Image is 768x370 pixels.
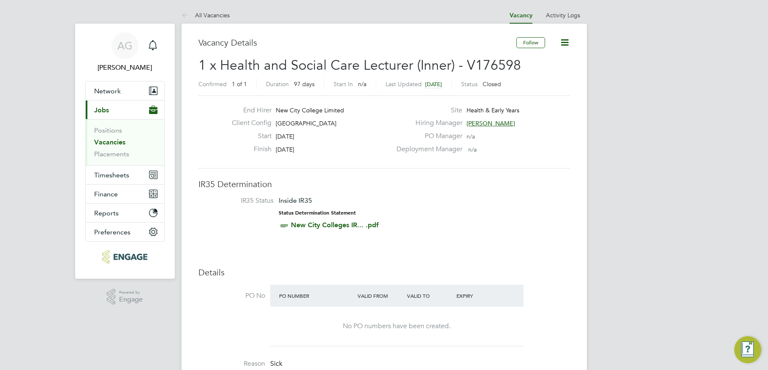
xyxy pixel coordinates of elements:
button: Network [86,82,164,100]
button: Follow [516,37,545,48]
a: All Vacancies [182,11,230,19]
label: Hiring Manager [391,119,462,128]
span: Sick [270,359,282,368]
span: Ajay Gandhi [85,63,165,73]
nav: Main navigation [75,24,175,279]
h3: Details [198,267,570,278]
span: [DATE] [276,146,294,153]
label: Duration [266,80,289,88]
h3: Vacancy Details [198,37,516,48]
span: Jobs [94,106,109,114]
a: AG[PERSON_NAME] [85,32,165,73]
span: [DATE] [276,133,294,140]
a: Powered byEngage [107,289,143,305]
span: Finance [94,190,118,198]
span: [PERSON_NAME] [467,120,515,127]
span: n/a [358,80,366,88]
label: Start [225,132,271,141]
button: Engage Resource Center [734,336,761,363]
div: Valid From [356,288,405,303]
a: Activity Logs [546,11,580,19]
button: Jobs [86,101,164,119]
span: Engage [119,296,143,303]
div: Valid To [405,288,454,303]
label: Start In [334,80,353,88]
span: Inside IR35 [279,196,312,204]
a: Vacancy [510,12,532,19]
label: Deployment Manager [391,145,462,154]
button: Preferences [86,223,164,241]
span: Closed [483,80,501,88]
a: Go to home page [85,250,165,264]
label: PO Manager [391,132,462,141]
div: Expiry [454,288,504,303]
span: Health & Early Years [467,106,519,114]
strong: Status Determination Statement [279,210,356,216]
label: PO No [198,291,265,300]
a: New City Colleges IR... .pdf [291,221,379,229]
div: Jobs [86,119,164,165]
label: Confirmed [198,80,227,88]
h3: IR35 Determination [198,179,570,190]
span: Powered by [119,289,143,296]
span: Timesheets [94,171,129,179]
span: Network [94,87,121,95]
label: End Hirer [225,106,271,115]
label: Status [461,80,478,88]
span: AG [117,40,133,51]
label: Client Config [225,119,271,128]
span: [DATE] [425,81,442,88]
span: 97 days [294,80,315,88]
button: Timesheets [86,166,164,184]
span: 1 x Health and Social Care Lecturer (Inner) - V176598 [198,57,521,73]
span: n/a [467,133,475,140]
span: [GEOGRAPHIC_DATA] [276,120,337,127]
span: Preferences [94,228,130,236]
label: Finish [225,145,271,154]
span: 1 of 1 [232,80,247,88]
a: Placements [94,150,129,158]
button: Finance [86,185,164,203]
label: Reason [198,359,265,368]
div: No PO numbers have been created. [279,322,515,331]
a: Vacancies [94,138,125,146]
a: Positions [94,126,122,134]
span: Reports [94,209,119,217]
span: New City College Limited [276,106,344,114]
img: carbonrecruitment-logo-retina.png [102,250,147,264]
div: PO Number [277,288,356,303]
label: IR35 Status [207,196,274,205]
label: Last Updated [385,80,422,88]
span: n/a [468,146,477,153]
button: Reports [86,204,164,222]
label: Site [391,106,462,115]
